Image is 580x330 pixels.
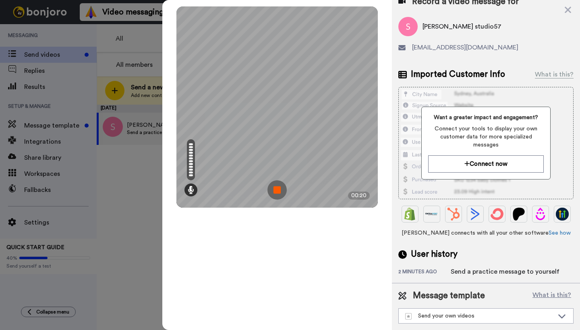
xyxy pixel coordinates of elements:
span: [PERSON_NAME] connects with all your other software [398,229,574,237]
div: Send your own videos [405,312,554,320]
span: Want a greater impact and engagement? [428,113,543,122]
button: What is this? [530,290,574,302]
img: GoHighLevel [556,208,569,221]
img: Shopify [404,208,416,221]
button: Connect now [428,155,543,173]
img: demo-template.svg [405,313,412,320]
img: Drip [534,208,547,221]
img: Ontraport [425,208,438,221]
span: Message template [413,290,485,302]
img: ic_record_stop.svg [267,180,287,200]
img: ActiveCampaign [469,208,482,221]
span: Imported Customer Info [411,68,505,80]
span: User history [411,248,458,260]
img: ConvertKit [491,208,503,221]
span: Connect your tools to display your own customer data for more specialized messages [428,125,543,149]
a: See how [549,230,571,236]
div: 2 minutes ago [398,268,451,276]
img: Patreon [512,208,525,221]
div: 00:20 [348,192,370,200]
img: Hubspot [447,208,460,221]
div: What is this? [535,70,574,79]
div: Send a practice message to yourself [451,267,559,276]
